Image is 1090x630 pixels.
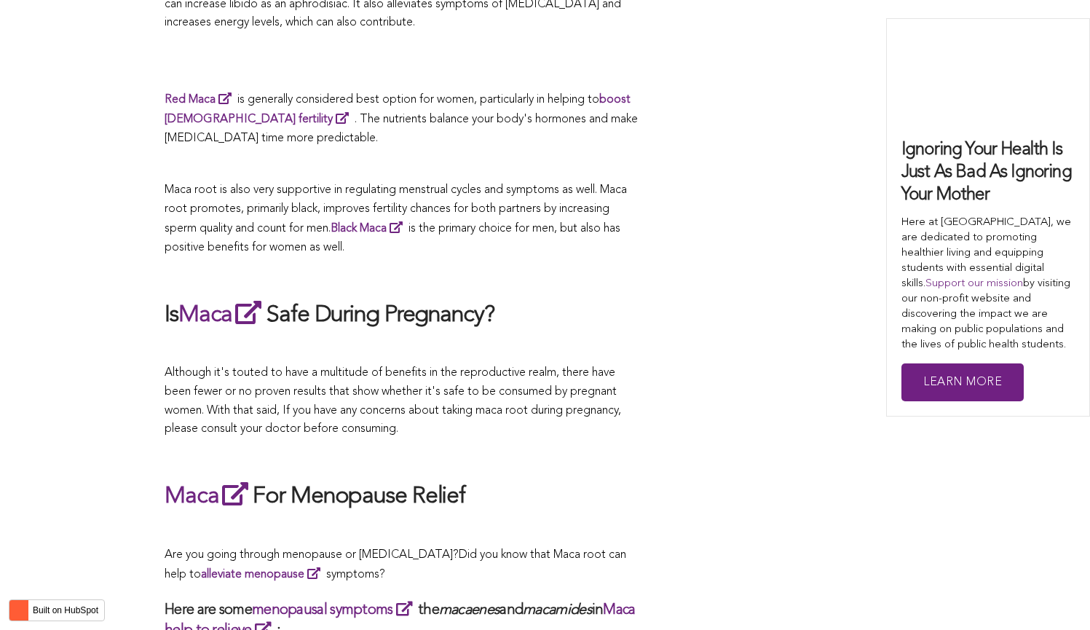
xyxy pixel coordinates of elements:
iframe: Chat Widget [1017,560,1090,630]
a: alleviate menopause [201,569,326,580]
a: Maca [178,304,266,327]
a: Learn More [901,363,1024,402]
button: Built on HubSpot [9,599,105,621]
em: macamides [523,603,592,618]
img: HubSpot sprocket logo [9,602,27,619]
h2: For Menopause Relief [165,479,638,513]
a: Maca [165,485,253,508]
span: is generally considered best option for women, particularly in helping to . The nutrients balance... [165,94,638,144]
em: macaenes [439,603,499,618]
label: Built on HubSpot [27,601,104,620]
span: Are you going through menopause or [MEDICAL_DATA]? [165,549,459,561]
strong: Red Maca [165,94,216,106]
span: Maca root is also very supportive in regulating menstrual cycles and symptoms as well. Maca root ... [165,184,627,253]
a: menopausal symptoms [252,603,418,618]
h2: Is Safe During Pregnancy? [165,298,638,331]
span: Although it's touted to have a multitude of benefits in the reproductive realm, there have been f... [165,367,621,435]
a: Red Maca [165,94,237,106]
a: Black Maca [331,223,408,235]
strong: Black Maca [331,223,387,235]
